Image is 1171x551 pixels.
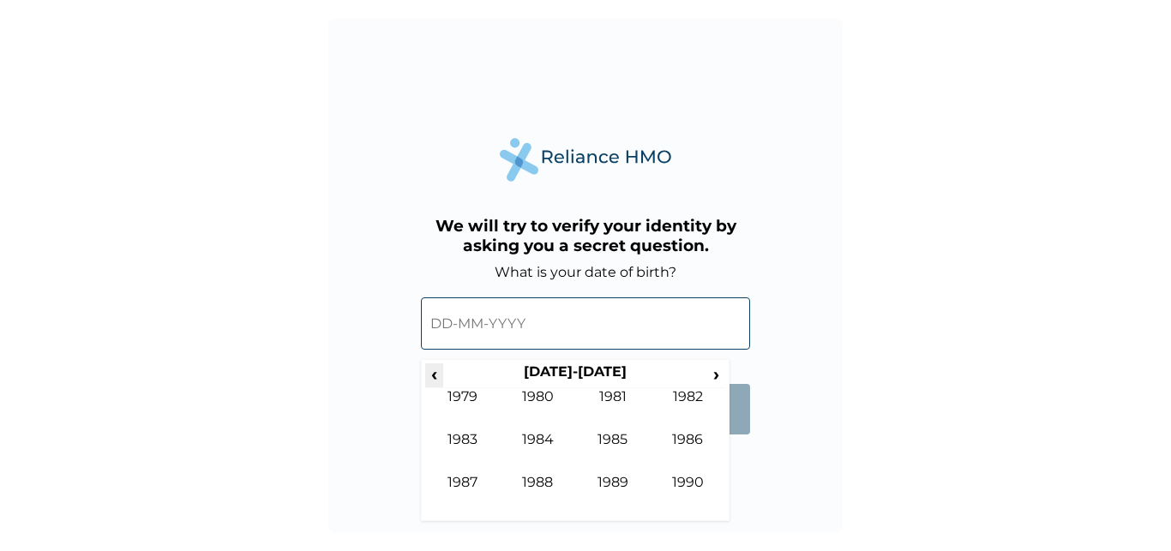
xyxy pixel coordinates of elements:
[495,264,676,280] label: What is your date of birth?
[425,388,501,431] td: 1979
[707,363,726,385] span: ›
[575,474,651,517] td: 1989
[421,297,750,350] input: DD-MM-YYYY
[421,216,750,255] h3: We will try to verify your identity by asking you a secret question.
[651,474,726,517] td: 1990
[425,474,501,517] td: 1987
[425,431,501,474] td: 1983
[501,388,576,431] td: 1980
[501,474,576,517] td: 1988
[575,388,651,431] td: 1981
[443,363,706,387] th: [DATE]-[DATE]
[651,431,726,474] td: 1986
[651,388,726,431] td: 1982
[425,363,443,385] span: ‹
[500,138,671,182] img: Reliance Health's Logo
[575,431,651,474] td: 1985
[501,431,576,474] td: 1984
